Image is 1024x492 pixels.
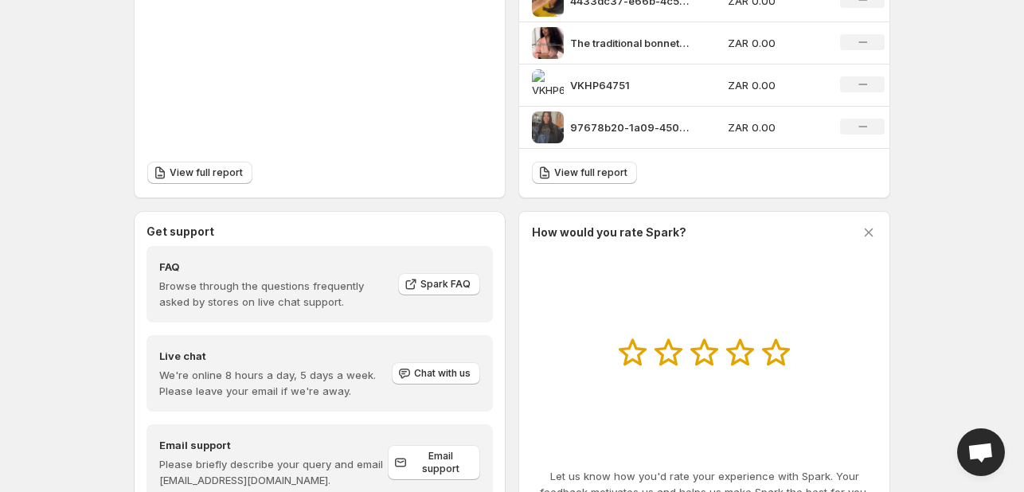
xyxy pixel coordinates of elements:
p: 97678b20-1a09-4507-8858-4c19196c98ba [570,119,690,135]
div: Open chat [957,428,1005,476]
h4: Live chat [159,348,390,364]
a: View full report [147,162,252,184]
span: Chat with us [414,367,471,380]
a: Email support [388,445,480,480]
h4: FAQ [159,259,387,275]
p: The traditional bonnet just wasnt cutting it so I tweaked it a little now my wigs dont look a hot... [570,35,690,51]
img: VKHP64751 [532,69,564,101]
p: Please briefly describe your query and email [EMAIL_ADDRESS][DOMAIN_NAME]. [159,456,388,488]
span: View full report [554,166,627,179]
p: ZAR 0.00 [728,77,822,93]
img: 97678b20-1a09-4507-8858-4c19196c98ba [532,111,564,143]
p: VKHP64751 [570,77,690,93]
p: ZAR 0.00 [728,35,822,51]
button: Chat with us [392,362,480,385]
span: Email support [410,450,471,475]
p: We're online 8 hours a day, 5 days a week. Please leave your email if we're away. [159,367,390,399]
h3: Get support [147,224,214,240]
a: Spark FAQ [398,273,480,295]
img: The traditional bonnet just wasnt cutting it so I tweaked it a little now my wigs dont look a hot... [532,27,564,59]
h4: Email support [159,437,388,453]
p: Browse through the questions frequently asked by stores on live chat support. [159,278,387,310]
a: View full report [532,162,637,184]
h3: How would you rate Spark? [532,225,686,240]
span: Spark FAQ [420,278,471,291]
span: View full report [170,166,243,179]
p: ZAR 0.00 [728,119,822,135]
